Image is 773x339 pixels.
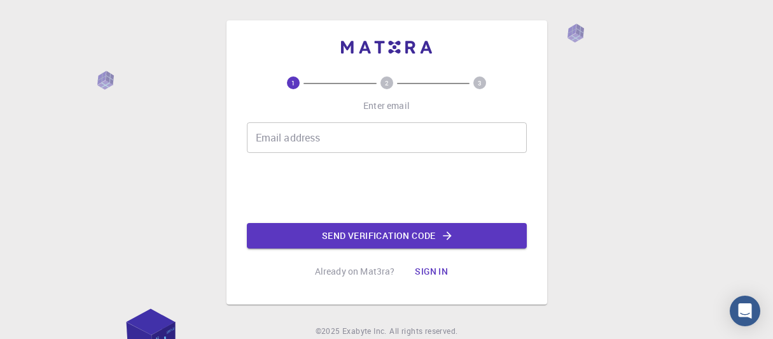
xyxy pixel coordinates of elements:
text: 3 [478,78,482,87]
p: Already on Mat3ra? [315,265,395,278]
button: Send verification code [247,223,527,249]
div: Open Intercom Messenger [730,296,760,326]
text: 1 [291,78,295,87]
span: © 2025 [316,325,342,338]
span: All rights reserved. [389,325,457,338]
text: 2 [385,78,389,87]
button: Sign in [405,259,458,284]
p: Enter email [363,99,410,112]
a: Exabyte Inc. [342,325,387,338]
iframe: reCAPTCHA [290,163,484,213]
span: Exabyte Inc. [342,326,387,336]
